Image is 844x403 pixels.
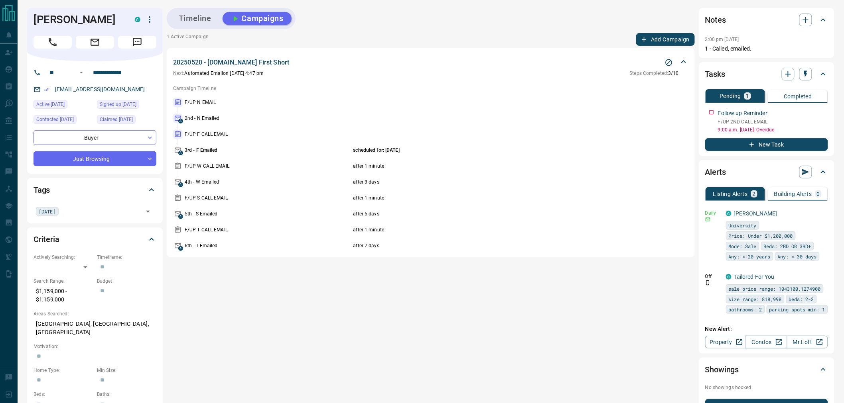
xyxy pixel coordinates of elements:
p: [GEOGRAPHIC_DATA], [GEOGRAPHIC_DATA], [GEOGRAPHIC_DATA] [34,317,156,339]
p: after 1 minute [353,226,631,233]
p: Beds: [34,391,93,398]
button: Timeline [171,12,219,25]
span: University [729,221,757,229]
p: Follow up Reminder [718,109,767,117]
p: Completed [784,94,812,99]
p: 1 Active Campaign [167,33,209,46]
p: 1 - Called, emailed. [705,45,828,53]
h1: [PERSON_NAME] [34,13,123,26]
span: sale price range: 1043100,1274900 [729,285,821,293]
p: 2nd - N Emailed [185,115,351,122]
a: [PERSON_NAME] [734,210,777,217]
a: Mr.Loft [787,336,828,348]
span: A [178,214,183,219]
p: 20250520 - [DOMAIN_NAME] First Short [173,58,289,67]
a: Tailored For You [734,274,775,280]
span: [DATE] [39,207,56,215]
p: F/UP F CALL EMAIL [185,131,351,138]
p: 4th - W Emailed [185,178,351,186]
p: 3rd - F Emailed [185,147,351,154]
div: Buyer [34,130,156,145]
p: Actively Searching: [34,254,93,261]
p: Daily [705,209,721,217]
p: F/UP T CALL EMAIL [185,226,351,233]
div: Tags [34,180,156,200]
p: Baths: [97,391,156,398]
p: $1,159,000 - $1,159,000 [34,285,93,306]
button: Open [77,68,86,77]
div: 20250520 - [DOMAIN_NAME] First ShortStop CampaignNext:Automated Emailon [DATE] 4:47 pmSteps Compl... [173,56,688,78]
a: Property [705,336,746,348]
span: Signed up [DATE] [100,100,136,108]
div: Just Browsing [34,151,156,166]
p: Automated Email on [DATE] 4:47 pm [173,70,264,77]
p: Min Size: [97,367,156,374]
p: 3 / 10 [630,70,679,77]
p: 9:00 a.m. [DATE] - Overdue [718,126,828,133]
p: Search Range: [34,278,93,285]
h2: Tags [34,184,50,196]
span: Claimed [DATE] [100,115,133,123]
p: Motivation: [34,343,156,350]
button: Stop Campaign [663,57,675,68]
span: Active [DATE] [36,100,65,108]
p: Budget: [97,278,156,285]
span: size range: 818,998 [729,295,782,303]
span: A [178,246,183,251]
p: Off [705,273,721,280]
button: Add Campaign [636,33,695,46]
h2: Criteria [34,233,59,246]
h2: Tasks [705,68,725,80]
span: Any: < 30 days [778,252,817,260]
span: Next: [173,70,185,76]
p: after 7 days [353,242,631,249]
p: Timeframe: [97,254,156,261]
p: 2 [753,191,756,197]
span: Any: < 20 years [729,252,771,260]
span: A [178,182,183,187]
p: 6th - T Emailed [185,242,351,249]
p: after 1 minute [353,162,631,170]
span: Steps Completed: [630,70,668,76]
span: A [178,119,183,123]
p: Listing Alerts [713,191,748,197]
div: Sun Oct 12 2025 [97,100,156,111]
p: Campaign Timeline [173,85,688,92]
div: Sun Oct 12 2025 [97,115,156,126]
button: Open [142,206,154,217]
p: F/UP S CALL EMAIL [185,194,351,201]
span: parking spots min: 1 [769,305,825,313]
span: Mode: Sale [729,242,757,250]
p: 0 [817,191,820,197]
h2: Alerts [705,166,726,178]
button: New Task [705,138,828,151]
span: Call [34,36,72,49]
span: A [178,151,183,155]
p: Home Type: [34,367,93,374]
h2: Notes [705,14,726,26]
button: Campaigns [223,12,292,25]
p: Pending [720,93,741,99]
p: F/UP W CALL EMAIL [185,162,351,170]
p: 5th - S Emailed [185,210,351,217]
p: scheduled for: [DATE] [353,147,631,154]
span: Email [76,36,114,49]
span: beds: 2-2 [789,295,814,303]
div: Showings [705,360,828,379]
div: Sun Oct 12 2025 [34,100,93,111]
p: 2:00 pm [DATE] [705,37,739,42]
svg: Email [705,217,711,222]
span: Contacted [DATE] [36,115,74,123]
div: Notes [705,10,828,29]
span: bathrooms: 2 [729,305,762,313]
div: Tasks [705,65,828,84]
p: after 3 days [353,178,631,186]
span: Price: Under $1,200,000 [729,232,793,240]
span: Beds: 2BD OR 3BD+ [764,242,811,250]
p: New Alert: [705,325,828,333]
div: condos.ca [135,17,140,22]
p: F/UP N EMAIL [185,99,351,106]
span: Message [118,36,156,49]
div: Alerts [705,162,828,182]
p: No showings booked [705,384,828,391]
